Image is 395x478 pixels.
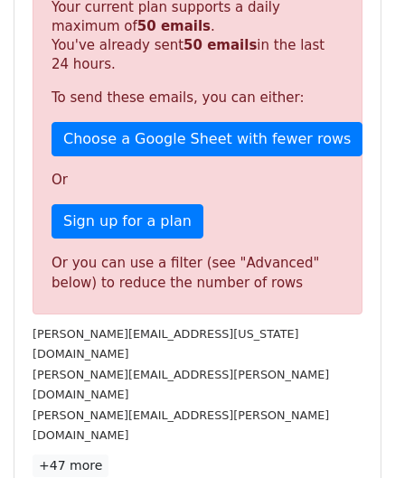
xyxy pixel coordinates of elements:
strong: 50 emails [137,18,211,34]
div: Or you can use a filter (see "Advanced" below) to reduce the number of rows [52,253,343,294]
p: Or [52,171,343,190]
a: Sign up for a plan [52,204,203,239]
small: [PERSON_NAME][EMAIL_ADDRESS][US_STATE][DOMAIN_NAME] [33,327,299,361]
small: [PERSON_NAME][EMAIL_ADDRESS][PERSON_NAME][DOMAIN_NAME] [33,408,329,443]
iframe: Chat Widget [305,391,395,478]
p: To send these emails, you can either: [52,89,343,108]
a: Choose a Google Sheet with fewer rows [52,122,362,156]
strong: 50 emails [183,37,257,53]
a: +47 more [33,455,108,477]
small: [PERSON_NAME][EMAIL_ADDRESS][PERSON_NAME][DOMAIN_NAME] [33,368,329,402]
